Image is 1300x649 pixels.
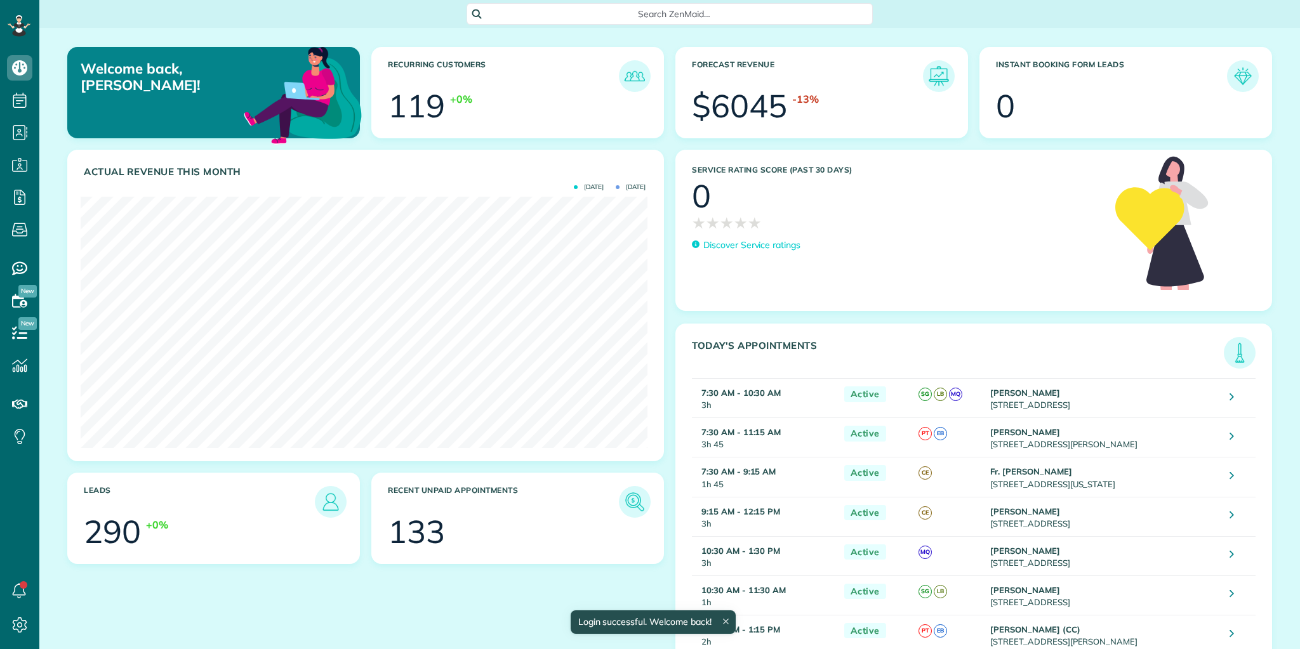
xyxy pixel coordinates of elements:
h3: Forecast Revenue [692,60,923,92]
span: ★ [720,212,734,234]
span: CE [919,466,932,480]
strong: [PERSON_NAME] (CC) [990,624,1080,634]
span: New [18,285,37,298]
img: dashboard_welcome-42a62b7d889689a78055ac9021e634bf52bae3f8056760290aed330b23ab8690.png [241,32,364,155]
div: 119 [388,90,445,122]
strong: [PERSON_NAME] [990,427,1060,437]
span: Active [844,386,886,402]
span: LB [934,585,947,598]
td: [STREET_ADDRESS] [987,379,1220,418]
strong: [PERSON_NAME] [990,388,1060,398]
td: [STREET_ADDRESS][US_STATE] [987,457,1220,497]
td: [STREET_ADDRESS][PERSON_NAME] [987,418,1220,457]
strong: 7:30 AM - 9:15 AM [701,466,776,476]
div: -13% [792,92,819,107]
td: 1h 45 [692,457,838,497]
span: SG [919,585,932,598]
div: 0 [692,180,711,212]
span: EB [934,624,947,638]
span: [DATE] [574,184,604,190]
span: PT [919,624,932,638]
td: 3h [692,497,838,536]
span: LB [934,388,947,401]
td: 3h 45 [692,418,838,457]
span: [DATE] [616,184,646,190]
p: Welcome back, [PERSON_NAME]! [81,60,267,94]
td: [STREET_ADDRESS] [987,536,1220,575]
img: icon_leads-1bed01f49abd5b7fead27621c3d59655bb73ed531f8eeb49469d10e621d6b896.png [318,489,343,515]
h3: Service Rating score (past 30 days) [692,166,1103,174]
span: CE [919,506,932,520]
div: 290 [84,516,141,547]
img: icon_forecast_revenue-8c13a41c7ed35a8dcfafea3cbb826a0462acb37728057bba2d056411b612bbbe.png [926,63,952,89]
td: 3h [692,536,838,575]
strong: [PERSON_NAME] [990,585,1060,595]
span: ★ [748,212,762,234]
span: PT [919,427,932,440]
span: Active [844,623,886,639]
p: Discover Service ratings [703,239,800,252]
img: icon_todays_appointments-901f7ab196bb0bea1936b74009e4eb5ffbc2d2711fa7634e0d609ed5ef32b18b.png [1227,340,1252,365]
strong: 10:30 AM - 11:30 AM [701,585,786,595]
span: SG [919,388,932,401]
td: 1h [692,575,838,615]
span: MQ [919,546,932,559]
h3: Leads [84,486,315,518]
img: icon_form_leads-04211a6a04a5b2264e4ee56bc0799ec3eb69b7e499cbb523a139df1d13a81ae0.png [1230,63,1256,89]
strong: Fr. [PERSON_NAME] [990,466,1071,476]
span: Active [844,544,886,560]
div: Login successful. Welcome back! [570,610,735,634]
strong: 11:15 AM - 1:15 PM [701,624,780,634]
div: +0% [450,92,472,107]
span: MQ [949,388,962,401]
div: 0 [996,90,1015,122]
td: 3h [692,379,838,418]
strong: 9:15 AM - 12:15 PM [701,506,780,516]
div: 133 [388,516,445,547]
span: Active [844,505,886,521]
span: EB [934,427,947,440]
td: [STREET_ADDRESS] [987,497,1220,536]
strong: 7:30 AM - 11:15 AM [701,427,781,437]
span: Active [844,426,886,442]
span: ★ [734,212,748,234]
h3: Recurring Customers [388,60,619,92]
span: ★ [692,212,706,234]
span: New [18,317,37,330]
div: +0% [146,518,168,532]
span: Active [844,465,886,481]
strong: [PERSON_NAME] [990,506,1060,516]
img: icon_recurring_customers-cf858462ba22bcd05b5a5880d41d6543d210077de5bb9ebc9590e49fd87d84ed.png [622,63,647,89]
a: Discover Service ratings [692,239,800,252]
h3: Actual Revenue this month [84,166,651,178]
h3: Recent unpaid appointments [388,486,619,518]
td: [STREET_ADDRESS] [987,575,1220,615]
strong: 7:30 AM - 10:30 AM [701,388,781,398]
img: icon_unpaid_appointments-47b8ce3997adf2238b356f14209ab4cced10bd1f174958f3ca8f1d0dd7fffeee.png [622,489,647,515]
h3: Today's Appointments [692,340,1224,369]
span: ★ [706,212,720,234]
h3: Instant Booking Form Leads [996,60,1227,92]
strong: [PERSON_NAME] [990,546,1060,556]
span: Active [844,584,886,600]
strong: 10:30 AM - 1:30 PM [701,546,780,556]
div: $6045 [692,90,787,122]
